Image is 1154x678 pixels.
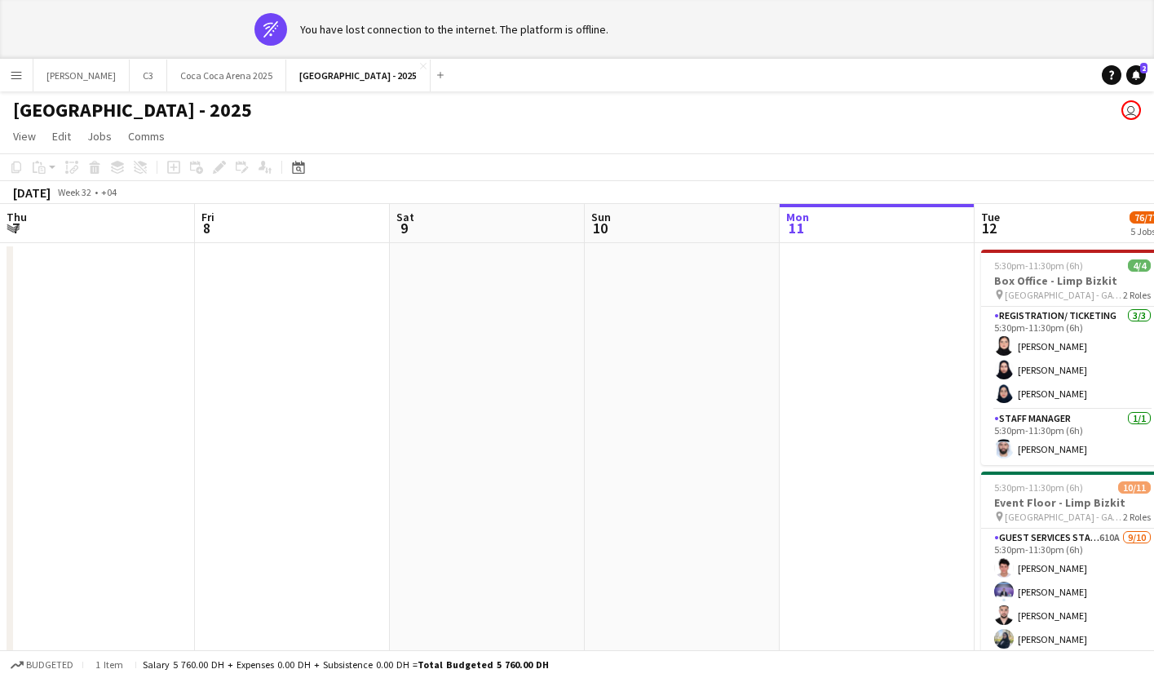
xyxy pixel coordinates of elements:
[4,219,27,237] span: 7
[1121,100,1141,120] app-user-avatar: Marisol Pestano
[143,658,549,671] div: Salary 5 760.00 DH + Expenses 0.00 DH + Subsistence 0.00 DH =
[46,126,77,147] a: Edit
[33,60,130,91] button: [PERSON_NAME]
[1126,65,1146,85] a: 2
[418,658,549,671] span: Total Budgeted 5 760.00 DH
[981,210,1000,224] span: Tue
[201,210,214,224] span: Fri
[130,60,167,91] button: C3
[994,481,1083,494] span: 5:30pm-11:30pm (6h)
[994,259,1083,272] span: 5:30pm-11:30pm (6h)
[54,186,95,198] span: Week 32
[286,60,431,91] button: [GEOGRAPHIC_DATA] - 2025
[396,210,414,224] span: Sat
[1005,289,1123,301] span: [GEOGRAPHIC_DATA] - GATE 7
[1005,511,1123,523] span: [GEOGRAPHIC_DATA] - GATE 7
[786,210,809,224] span: Mon
[1140,63,1147,73] span: 2
[979,219,1000,237] span: 12
[167,60,286,91] button: Coca Coca Arena 2025
[81,126,118,147] a: Jobs
[13,98,252,122] h1: [GEOGRAPHIC_DATA] - 2025
[101,186,117,198] div: +04
[199,219,214,237] span: 8
[589,219,611,237] span: 10
[784,219,809,237] span: 11
[7,210,27,224] span: Thu
[13,184,51,201] div: [DATE]
[128,129,165,144] span: Comms
[1123,511,1151,523] span: 2 Roles
[1123,289,1151,301] span: 2 Roles
[1128,259,1151,272] span: 4/4
[52,129,71,144] span: Edit
[591,210,611,224] span: Sun
[87,129,112,144] span: Jobs
[26,659,73,671] span: Budgeted
[300,22,608,37] div: You have lost connection to the internet. The platform is offline.
[90,658,129,671] span: 1 item
[394,219,414,237] span: 9
[7,126,42,147] a: View
[122,126,171,147] a: Comms
[1118,481,1151,494] span: 10/11
[8,656,76,674] button: Budgeted
[13,129,36,144] span: View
